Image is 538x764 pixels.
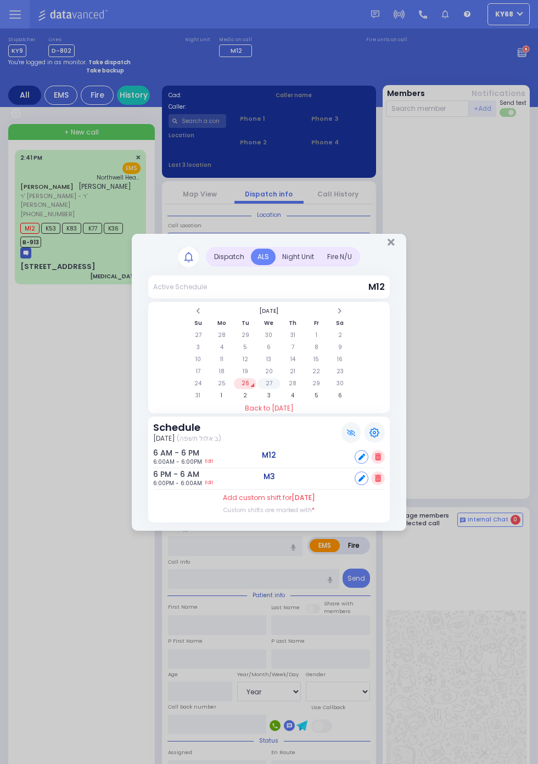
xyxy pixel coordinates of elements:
td: 9 [329,342,351,353]
a: Back to [DATE] [148,403,390,413]
a: Edit [205,458,213,466]
td: 30 [329,378,351,389]
span: Previous Month [195,307,201,314]
th: We [257,318,280,329]
td: 13 [257,354,280,365]
th: Su [187,318,209,329]
td: 3 [257,390,280,401]
th: Sa [329,318,351,329]
span: [DATE] [292,493,315,502]
span: 6:00PM - 6:00AM [153,479,202,487]
td: 28 [210,330,233,341]
td: 31 [282,330,304,341]
th: Tu [234,318,256,329]
a: Edit [205,479,213,487]
div: Night Unit [276,249,321,265]
h3: Schedule [153,422,221,434]
span: [DATE] [153,434,175,443]
button: Close [388,237,395,247]
h5: M12 [262,451,276,460]
td: 31 [187,390,209,401]
td: 5 [234,342,256,353]
td: 25 [210,378,233,389]
span: Next Month [337,307,343,314]
span: 6:00AM - 6:00PM [153,458,202,466]
td: 24 [187,378,209,389]
td: 11 [210,354,233,365]
div: Fire N/U [321,249,358,265]
td: 14 [282,354,304,365]
th: Mo [210,318,233,329]
td: 5 [305,390,328,401]
td: 27 [187,330,209,341]
td: 16 [329,354,351,365]
td: 26 [234,378,256,389]
td: 29 [305,378,328,389]
th: Th [282,318,304,329]
td: 6 [329,390,351,401]
td: 1 [210,390,233,401]
td: 2 [329,330,351,341]
td: 20 [257,366,280,377]
div: Dispatch [208,249,251,265]
td: 29 [234,330,256,341]
td: 21 [282,366,304,377]
td: 23 [329,366,351,377]
td: 27 [257,378,280,389]
td: 3 [187,342,209,353]
td: 18 [210,366,233,377]
td: 1 [305,330,328,341]
td: 17 [187,366,209,377]
td: 12 [234,354,256,365]
label: Custom shifts are marked with [223,506,315,514]
label: Add custom shift for [223,493,315,503]
th: Fr [305,318,328,329]
td: 4 [210,342,233,353]
h5: M3 [264,472,275,481]
td: 19 [234,366,256,377]
div: ALS [251,249,276,265]
span: M12 [368,280,385,293]
td: 8 [305,342,328,353]
td: 15 [305,354,328,365]
th: Select Month [210,306,328,317]
h6: 6 PM - 6 AM [153,470,183,479]
div: Active Schedule [153,282,207,292]
td: 10 [187,354,209,365]
td: 6 [257,342,280,353]
td: 2 [234,390,256,401]
span: (ב אלול תשפה) [177,434,221,443]
td: 28 [282,378,304,389]
td: 7 [282,342,304,353]
h6: 6 AM - 6 PM [153,448,183,458]
td: 30 [257,330,280,341]
td: 4 [282,390,304,401]
td: 22 [305,366,328,377]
